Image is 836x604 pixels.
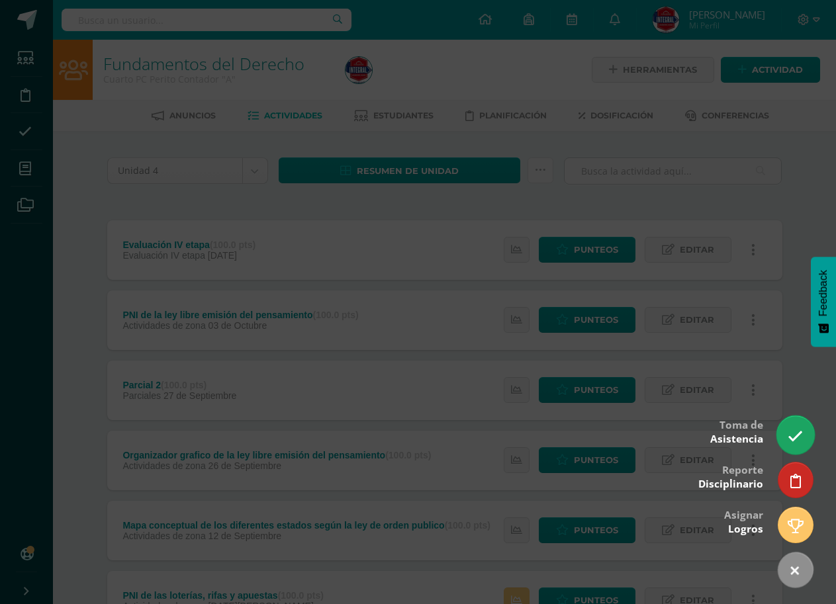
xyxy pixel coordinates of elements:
[698,454,763,497] div: Reporte
[811,257,836,347] button: Feedback - Mostrar encuesta
[710,410,763,453] div: Toma de
[710,432,763,446] span: Asistencia
[728,522,763,536] span: Logros
[724,499,763,542] div: Asignar
[698,477,763,491] span: Disciplinario
[817,270,829,316] span: Feedback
